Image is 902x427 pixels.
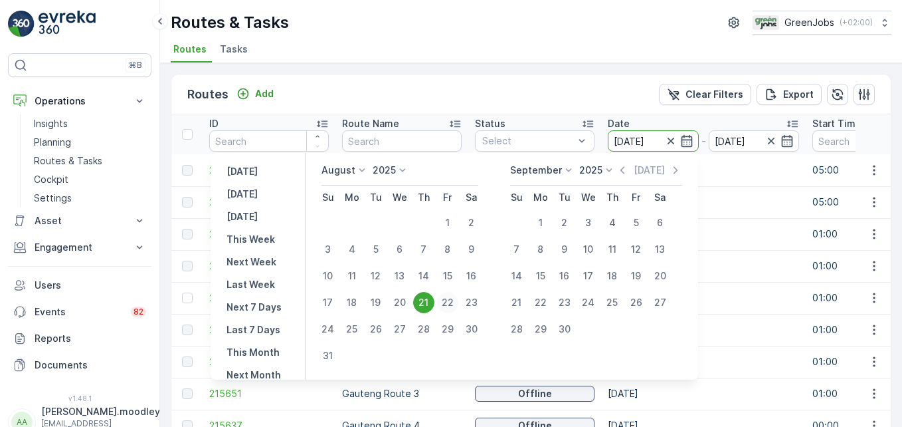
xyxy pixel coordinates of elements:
p: Status [475,117,505,130]
td: [DATE] [601,154,806,186]
div: 9 [554,239,575,260]
button: Yesterday [221,164,263,180]
div: 19 [365,292,387,313]
div: 7 [413,239,434,260]
div: 27 [650,292,671,313]
div: 15 [530,265,551,287]
td: [DATE] [601,314,806,346]
div: 25 [341,319,363,340]
button: Asset [8,208,151,234]
div: 6 [650,212,671,233]
div: 9 [461,239,482,260]
input: Search [209,130,329,152]
div: 21 [506,292,527,313]
div: 29 [530,319,551,340]
th: Friday [436,186,460,210]
th: Saturday [648,186,672,210]
p: Last 7 Days [226,323,280,337]
td: [DATE] [601,250,806,282]
div: 11 [602,239,623,260]
div: 8 [530,239,551,260]
div: 23 [461,292,482,313]
p: Start Time [812,117,861,130]
p: Routes & Tasks [34,154,102,168]
div: 23 [554,292,575,313]
div: 22 [437,292,458,313]
button: This Week [221,231,280,247]
input: dd/mm/yyyy [709,130,800,152]
button: Next Month [221,367,286,383]
p: [DATE] [226,210,258,223]
div: 19 [626,265,647,287]
p: Last Week [226,278,275,291]
p: August [321,164,355,177]
p: Operations [35,94,125,108]
button: Offline [475,386,594,402]
div: 1 [530,212,551,233]
button: Next 7 Days [221,299,287,315]
th: Wednesday [577,186,600,210]
p: [DATE] [634,164,665,177]
div: 17 [317,292,339,313]
p: Next Month [226,368,281,382]
button: Engagement [8,234,151,261]
a: Users [8,272,151,299]
p: This Week [226,233,275,246]
div: 21 [413,292,434,313]
div: 27 [389,319,410,340]
a: 215655 [209,259,329,273]
p: Insights [34,117,68,130]
td: [DATE] [601,218,806,250]
p: GreenJobs [784,16,834,29]
div: Toggle Row Selected [182,388,193,399]
a: Reports [8,325,151,352]
div: 5 [365,239,387,260]
th: Monday [529,186,553,210]
img: logo [8,11,35,37]
div: 25 [602,292,623,313]
a: 215653 [209,323,329,337]
p: Settings [34,192,72,205]
div: 14 [506,265,527,287]
div: 31 [317,345,339,366]
p: Next 7 Days [226,301,282,314]
div: 13 [650,239,671,260]
p: [DATE] [226,165,258,178]
a: Settings [29,189,151,208]
div: 10 [578,239,599,260]
td: Gauteng Route 3 [335,378,468,410]
button: Clear Filters [659,84,751,105]
div: 24 [578,292,599,313]
p: Planning [34,136,71,149]
p: Documents [35,358,146,372]
div: Toggle Row Selected [182,197,193,208]
p: - [701,133,706,149]
a: Cockpit [29,170,151,189]
div: 3 [317,239,339,260]
span: 215651 [209,387,329,400]
button: Today [221,186,263,202]
div: 29 [437,319,458,340]
p: Clear Filters [685,88,743,101]
th: Monday [340,186,364,210]
p: ( +02:00 ) [840,17,873,28]
a: 215652 [209,355,329,368]
div: 11 [341,265,363,287]
p: 2025 [373,164,396,177]
div: 18 [341,292,363,313]
p: Export [783,88,814,101]
div: 2 [554,212,575,233]
div: 20 [650,265,671,287]
p: Cockpit [34,173,68,186]
div: 14 [413,265,434,287]
div: 22 [530,292,551,313]
button: Next Week [221,254,282,270]
div: 2 [461,212,482,233]
p: Route Name [342,117,399,130]
button: Tomorrow [221,209,263,225]
input: dd/mm/yyyy [608,130,699,152]
div: Toggle Row Selected [182,325,193,335]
